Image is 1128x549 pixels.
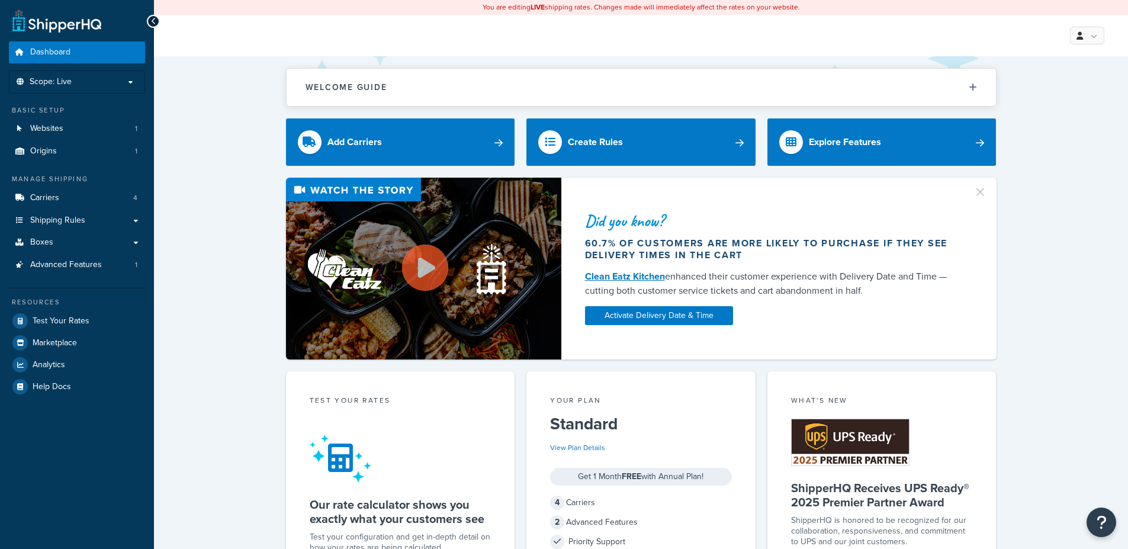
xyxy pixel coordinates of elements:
div: Basic Setup [9,105,145,115]
div: Resources [9,297,145,307]
a: Activate Delivery Date & Time [585,306,733,325]
span: 2 [550,515,564,529]
a: Help Docs [9,376,145,397]
b: LIVE [531,2,545,12]
div: Your Plan [550,395,732,409]
a: View Plan Details [550,442,605,453]
li: Carriers [9,187,145,209]
div: 60.7% of customers are more likely to purchase if they see delivery times in the cart [585,237,959,261]
span: Scope: Live [30,77,72,87]
span: 1 [135,124,137,134]
strong: FREE [622,470,641,483]
span: Test Your Rates [33,316,89,326]
div: Get 1 Month with Annual Plan! [550,468,732,486]
a: Shipping Rules [9,210,145,232]
div: Did you know? [585,213,959,229]
a: Websites1 [9,118,145,140]
div: Add Carriers [327,134,382,150]
li: Advanced Features [9,254,145,276]
li: Websites [9,118,145,140]
h5: Standard [550,415,732,434]
a: Analytics [9,354,145,375]
h5: Our rate calculator shows you exactly what your customers see [310,497,491,526]
a: Boxes [9,232,145,253]
img: Video thumbnail [286,178,561,359]
h2: Welcome Guide [306,83,387,92]
span: Carriers [30,193,59,203]
div: Explore Features [809,134,881,150]
span: Marketplace [33,338,77,348]
span: 4 [550,496,564,510]
span: 1 [135,260,137,270]
a: Create Rules [526,118,756,166]
a: Add Carriers [286,118,515,166]
span: Websites [30,124,63,134]
span: Advanced Features [30,260,102,270]
span: Analytics [33,360,65,370]
a: Explore Features [767,118,997,166]
a: Clean Eatz Kitchen [585,269,665,283]
li: Origins [9,140,145,162]
span: Shipping Rules [30,216,85,226]
div: Advanced Features [550,514,732,531]
span: Help Docs [33,382,71,392]
div: What's New [791,395,973,409]
span: 1 [135,146,137,156]
p: ShipperHQ is honored to be recognized for our collaboration, responsiveness, and commitment to UP... [791,515,973,547]
span: Dashboard [30,47,70,57]
span: Origins [30,146,57,156]
div: Create Rules [568,134,623,150]
span: 4 [133,193,137,203]
h5: ShipperHQ Receives UPS Ready® 2025 Premier Partner Award [791,481,973,509]
div: enhanced their customer experience with Delivery Date and Time — cutting both customer service ti... [585,269,959,298]
div: Manage Shipping [9,174,145,184]
div: Test your rates [310,395,491,409]
a: Carriers4 [9,187,145,209]
div: Carriers [550,495,732,511]
a: Test Your Rates [9,310,145,332]
button: Open Resource Center [1087,508,1116,537]
button: Welcome Guide [287,69,996,106]
a: Advanced Features1 [9,254,145,276]
a: Marketplace [9,332,145,354]
a: Origins1 [9,140,145,162]
a: Dashboard [9,41,145,63]
span: Boxes [30,237,53,248]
